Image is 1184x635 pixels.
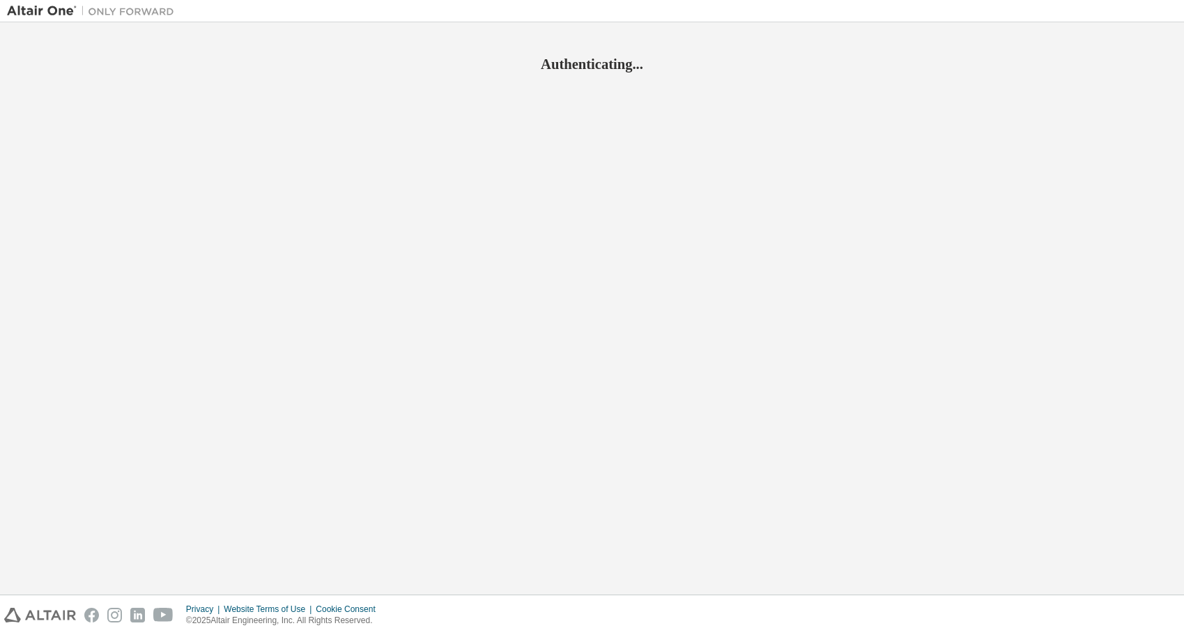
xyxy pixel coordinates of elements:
h2: Authenticating... [7,55,1177,73]
img: altair_logo.svg [4,608,76,622]
img: Altair One [7,4,181,18]
div: Privacy [186,604,224,615]
img: instagram.svg [107,608,122,622]
img: linkedin.svg [130,608,145,622]
img: youtube.svg [153,608,174,622]
div: Website Terms of Use [224,604,316,615]
img: facebook.svg [84,608,99,622]
p: © 2025 Altair Engineering, Inc. All Rights Reserved. [186,615,384,627]
div: Cookie Consent [316,604,383,615]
